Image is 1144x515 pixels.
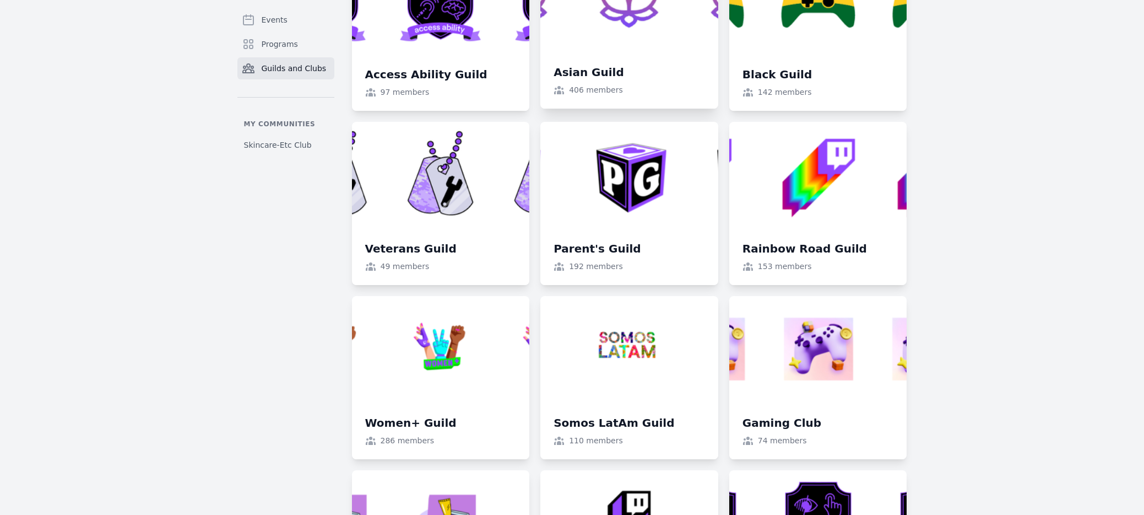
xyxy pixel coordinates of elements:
[237,135,334,155] a: Skincare-Etc Club
[237,57,334,79] a: Guilds and Clubs
[244,140,312,151] span: Skincare-Etc Club
[237,33,334,55] a: Programs
[237,9,334,155] nav: Sidebar
[262,39,298,50] span: Programs
[262,63,327,74] span: Guilds and Clubs
[237,120,334,128] p: My communities
[262,14,288,25] span: Events
[237,9,334,31] a: Events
